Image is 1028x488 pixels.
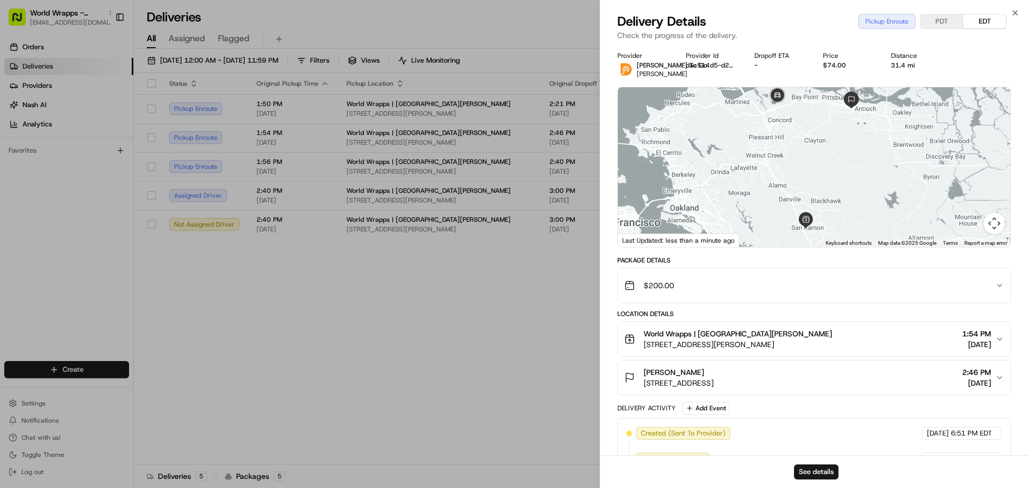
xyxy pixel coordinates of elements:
[617,404,676,412] div: Delivery Activity
[644,328,832,339] span: World Wrapps | [GEOGRAPHIC_DATA][PERSON_NAME]
[823,51,874,60] div: Price
[11,11,32,32] img: Nash
[637,70,687,78] span: [PERSON_NAME]
[107,182,130,190] span: Pylon
[891,51,942,60] div: Distance
[86,151,176,170] a: 💻API Documentation
[101,155,172,166] span: API Documentation
[11,43,195,60] p: Welcome 👋
[963,14,1006,28] button: EDT
[927,454,949,464] span: [DATE]
[621,233,656,247] img: Google
[962,328,991,339] span: 1:54 PM
[11,102,30,122] img: 1736555255976-a54dd68f-1ca7-489b-9aae-adbdc363a1c4
[686,51,737,60] div: Provider Id
[823,61,874,70] div: $74.00
[617,13,706,30] span: Delivery Details
[617,51,669,60] div: Provider
[644,367,704,378] span: [PERSON_NAME]
[920,14,963,28] button: PDT
[754,61,806,70] div: -
[644,378,714,388] span: [STREET_ADDRESS]
[36,113,135,122] div: We're available if you need us!
[641,454,705,464] span: Not Assigned Driver
[618,361,1010,395] button: [PERSON_NAME][STREET_ADDRESS]2:46 PM[DATE]
[826,239,872,247] button: Keyboard shortcuts
[891,61,942,70] div: 31.4 mi
[182,106,195,118] button: Start new chat
[6,151,86,170] a: 📗Knowledge Base
[644,339,832,350] span: [STREET_ADDRESS][PERSON_NAME]
[962,367,991,378] span: 2:46 PM
[621,233,656,247] a: Open this area in Google Maps (opens a new window)
[618,322,1010,356] button: World Wrapps | [GEOGRAPHIC_DATA][PERSON_NAME][STREET_ADDRESS][PERSON_NAME]1:54 PM[DATE]
[75,181,130,190] a: Powered byPylon
[984,213,1005,234] button: Map camera controls
[951,454,992,464] span: 7:09 PM EDT
[794,464,838,479] button: See details
[686,61,737,70] button: dac514d5-d251-924f-4918-7821594edbc0
[962,378,991,388] span: [DATE]
[36,102,176,113] div: Start new chat
[943,240,958,246] a: Terms
[618,234,739,247] div: Last Updated: less than a minute ago
[682,402,730,415] button: Add Event
[927,429,949,438] span: [DATE]
[617,61,634,78] img: ddtg_logo_v2.png
[618,268,1010,303] button: $200.00
[962,339,991,350] span: [DATE]
[878,240,936,246] span: Map data ©2025 Google
[641,429,725,438] span: Created (Sent To Provider)
[617,30,1011,41] p: Check the progress of the delivery.
[21,155,82,166] span: Knowledge Base
[617,310,1011,318] div: Location Details
[11,156,19,165] div: 📗
[617,256,1011,265] div: Package Details
[637,61,707,70] span: [PERSON_NAME] To Go
[754,51,806,60] div: Dropoff ETA
[90,156,99,165] div: 💻
[964,240,1007,246] a: Report a map error
[644,280,674,291] span: $200.00
[28,69,177,80] input: Clear
[951,429,992,438] span: 6:51 PM EDT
